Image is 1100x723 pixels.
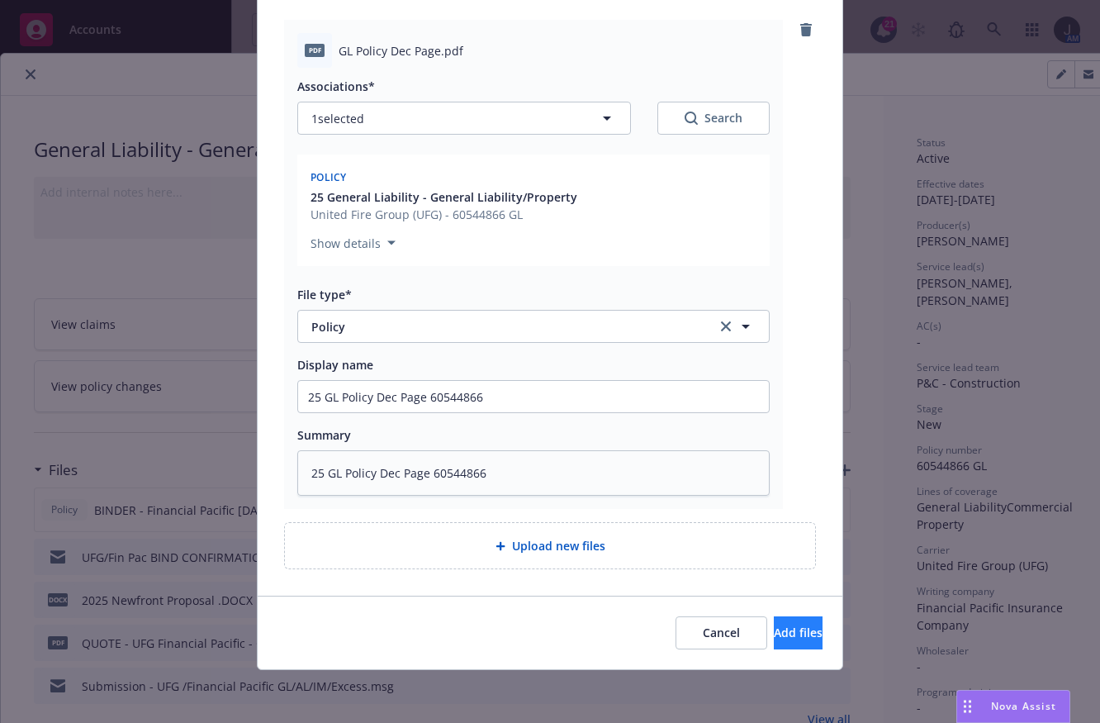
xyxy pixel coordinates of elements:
[774,616,823,649] button: Add files
[297,450,770,496] textarea: 25 GL Policy Dec Page 60544866
[703,625,740,640] span: Cancel
[676,616,767,649] button: Cancel
[957,691,978,722] div: Drag to move
[956,690,1070,723] button: Nova Assist
[284,522,816,569] div: Upload new files
[512,537,605,554] span: Upload new files
[774,625,823,640] span: Add files
[991,699,1056,713] span: Nova Assist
